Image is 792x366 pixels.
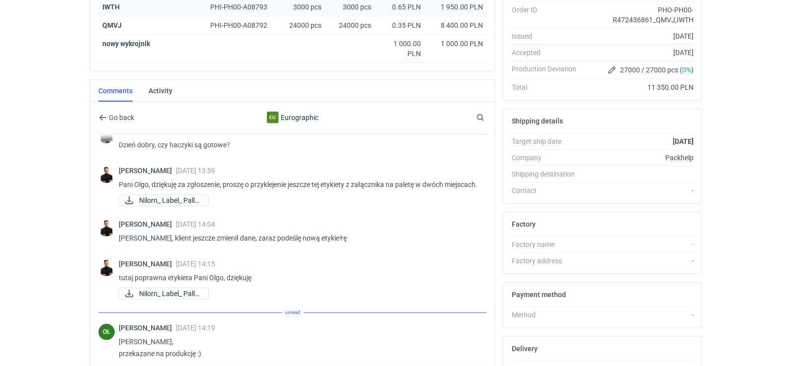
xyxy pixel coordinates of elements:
img: Tomasz Kubiak [98,167,115,183]
span: [DATE] 13:59 [176,167,215,175]
span: Nilorn_ Label_ Palle... [139,288,200,299]
div: Eurographic [267,112,279,123]
div: Issued [512,31,584,41]
div: PHI-PH00-A08792 [210,20,277,30]
h2: Shipping details [512,117,563,125]
div: Nilorn_ Label_ Pallet and Box_ Craft.xlsx [119,194,209,206]
a: IWTH [102,3,120,11]
span: unread [282,307,304,318]
img: Tomasz Kubiak [98,260,115,276]
div: - [584,185,694,195]
button: Edit production Deviation [606,64,618,76]
p: [PERSON_NAME], klient jeszcze zmienił dane, zaraz podeślę nową etykie†ę [119,232,479,244]
div: Method [512,310,584,320]
a: Activity [149,80,172,102]
div: [DATE] [584,31,694,41]
div: 0.65 PLN [379,2,421,12]
strong: [DATE] [673,137,694,145]
a: Comments [98,80,133,102]
div: 1 950.00 PLN [429,2,483,12]
p: [PERSON_NAME], przekazane na produkcję :) [119,336,479,360]
div: PHI-PH00-A08793 [210,2,277,12]
div: 24000 pcs [281,16,325,35]
a: Nilorn_ Label_ Palle... [119,194,209,206]
span: Nilorn_ Label_ Palle... [139,195,200,206]
div: Total [512,82,584,92]
div: Accepted [512,48,584,58]
p: Dzień dobry, czy haczyki są gotowe? [119,139,479,151]
div: Contact [512,185,584,195]
div: Factory address [512,256,584,266]
div: Order ID [512,5,584,25]
div: Production Deviation [512,64,584,76]
div: 0.35 PLN [379,20,421,30]
figcaption: Eu [267,112,279,123]
h2: Factory [512,220,536,228]
img: Tomasz Kubiak [98,220,115,237]
p: tutaj poprawna etykieta Pani Olgo, dziękuję [119,272,479,284]
span: 27000 / 27000 pcs ( ) [620,65,694,75]
div: Nilorn_ Label_ Pallet and Box_ Craft (2).xlsx [119,288,209,300]
div: - [584,310,694,320]
div: 11 350.00 PLN [584,82,694,92]
strong: nowy wykrojnik [102,40,150,48]
div: 1 000.00 PLN [429,39,483,49]
div: Packhelp [584,153,694,163]
div: Company [512,153,584,163]
button: Go back [98,112,135,123]
div: Olga Łopatowicz [98,324,115,340]
p: Pani Olgo, dziękuję za zgłoszenie, proszę o przyklejenie jeszcze tej etykiety z załącznika na pal... [119,179,479,190]
div: - [584,240,694,249]
div: Eurographic [211,112,374,123]
span: [PERSON_NAME] [119,167,176,175]
span: [DATE] 14:15 [176,260,215,268]
a: Nilorn_ Label_ Palle... [119,288,209,300]
div: - [584,256,694,266]
span: [DATE] 14:19 [176,324,215,332]
span: 0% [682,66,691,74]
div: PHO-PH00-R472436861_QMVJ,IWTH [584,5,694,25]
div: [DATE] [584,48,694,58]
figcaption: OŁ [98,324,115,340]
a: QMVJ [102,21,122,29]
span: Go back [107,114,134,121]
div: Target ship date [512,136,584,146]
span: [PERSON_NAME] [119,260,176,268]
div: Factory name [512,240,584,249]
h2: Delivery [512,345,538,353]
span: [PERSON_NAME] [119,220,176,228]
div: Shipping destination [512,169,584,179]
span: [PERSON_NAME] [119,324,176,332]
input: Search [475,112,506,123]
span: [DATE] 14:04 [176,220,215,228]
img: Tomasz Kubiak [98,127,115,143]
h2: Payment method [512,291,566,299]
div: 1 000.00 PLN [379,39,421,59]
div: 8 400.00 PLN [429,20,483,30]
div: 24000 pcs [325,16,375,35]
